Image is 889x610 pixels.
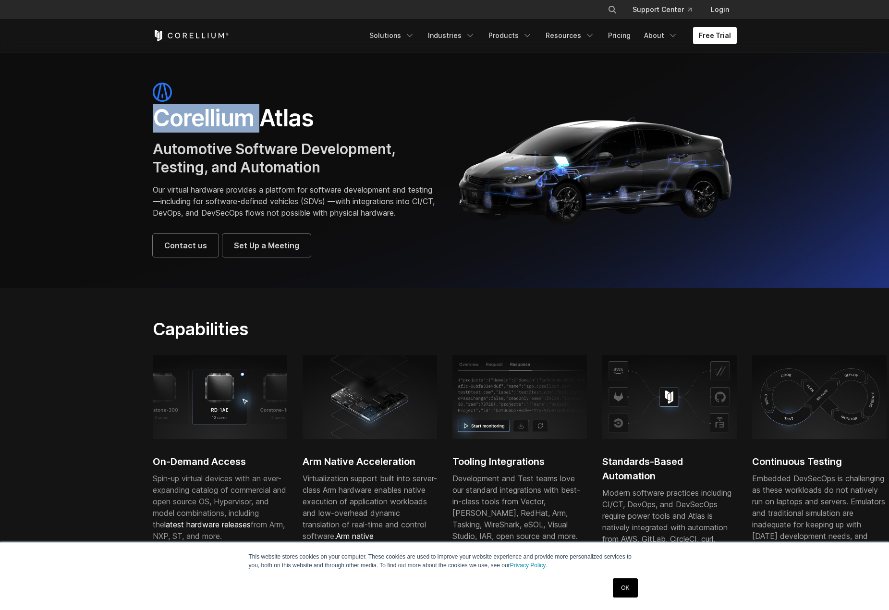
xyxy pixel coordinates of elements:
a: Contact us [153,234,219,257]
img: Corellium platform integrating with AWS, GitHub, and CI tools for secure mobile app testing and D... [602,355,737,439]
a: Industries [422,27,481,44]
div: Development and Test teams love our standard integrations with best-in-class tools from Vector, [... [452,473,587,565]
img: Continuous testing using physical devices in CI/CD workflows [752,355,887,439]
img: Response tab, start monitoring; Tooling Integrations [452,355,587,439]
div: Navigation Menu [596,1,737,18]
span: enables Corellium virtual devices to often run faster than the silicon devices they are modeling. [303,531,430,575]
div: Navigation Menu [364,27,737,44]
a: Solutions [364,27,420,44]
a: latest hardware releases [164,520,251,529]
div: Embedded DevSecOps is challenging as these workloads do not natively run on laptops and servers. ... [752,473,887,576]
img: RD-1AE; 13 cores [153,355,287,439]
p: This website stores cookies on your computer. These cookies are used to improve your website expe... [249,552,641,570]
div: Modern software practices including CI/CT, DevOps, and DevSecOps require power tools and Atlas is... [602,487,737,568]
a: Corellium Home [153,30,229,41]
img: Corellium_Hero_Atlas_Header [454,110,737,230]
a: OK [613,578,637,598]
span: Set Up a Meeting [234,240,299,251]
a: Set Up a Meeting [222,234,311,257]
span: Automotive Software Development, Testing, and Automation [153,140,395,176]
a: Free Trial [693,27,737,44]
h2: Standards-Based Automation [602,454,737,483]
a: Resources [540,27,600,44]
button: Search [604,1,621,18]
a: Login [703,1,737,18]
a: Pricing [602,27,636,44]
h2: Capabilities [153,318,536,340]
p: Our virtual hardware provides a platform for software development and testing—including for softw... [153,184,435,219]
span: Contact us [164,240,207,251]
h2: On-Demand Access [153,454,287,469]
h2: Tooling Integrations [452,454,587,469]
a: Privacy Policy. [510,562,547,569]
img: atlas-icon [153,83,172,102]
h2: Arm Native Acceleration [303,454,437,469]
a: Products [483,27,538,44]
h2: Continuous Testing [752,454,887,469]
div: Virtualization support built into server-class Arm hardware enables native execution of applicati... [303,473,437,576]
h1: Corellium Atlas [153,104,435,133]
a: Arm native acceleration [303,531,374,552]
img: server-class Arm hardware; SDV development [303,355,437,439]
a: Support Center [625,1,699,18]
a: About [638,27,683,44]
span: Spin-up virtual devices with an ever-expanding catalog of commercial and open source OS, Hypervis... [153,474,286,541]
